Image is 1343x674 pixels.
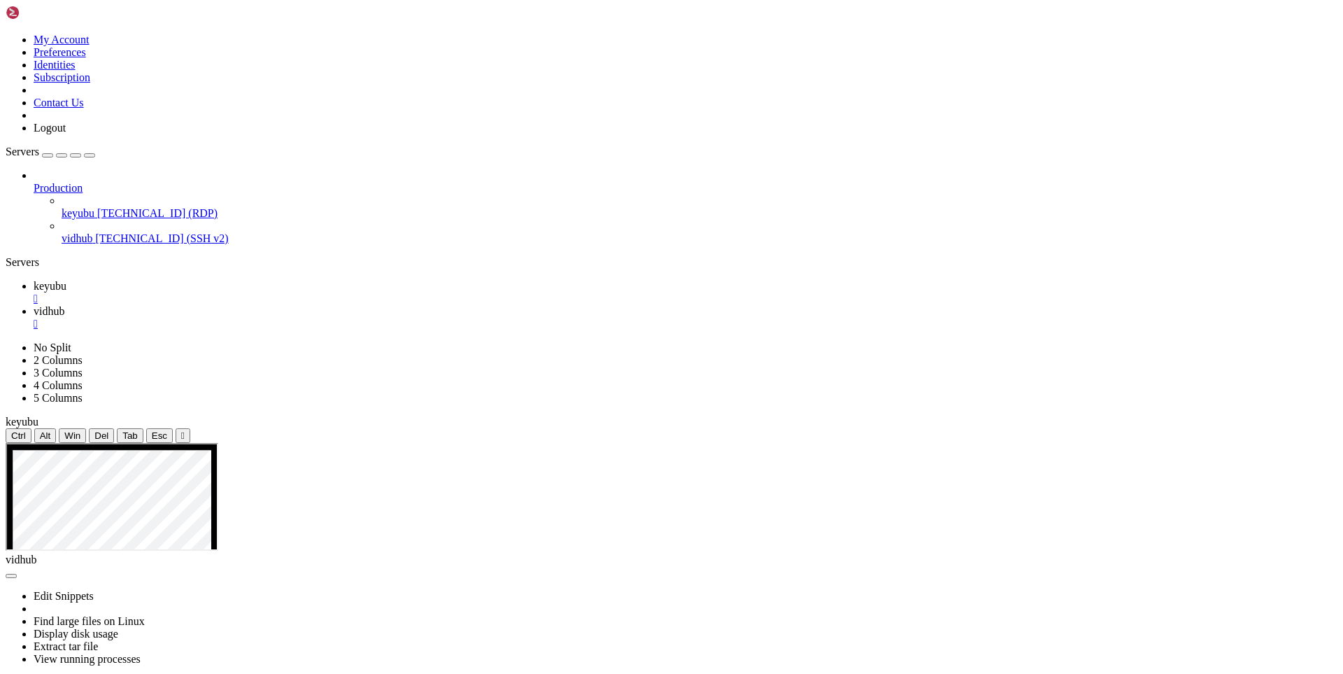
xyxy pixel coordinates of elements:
[6,148,151,160] span: # Storage klasörü izinleri
[6,553,1161,565] x-row: [root@aaPanel [URL]]# ^C
[6,363,1161,374] x-row: sudo chown -R www:www storage/logs
[34,305,1337,330] a: vidhub
[34,46,86,58] a: Preferences
[34,653,141,665] a: View running processes
[6,505,1161,517] x-row: bash: node: command not found...
[6,267,1161,279] x-row: sudo chmod -R 775 bootstrap/cache
[34,59,76,71] a: Identities
[34,305,64,317] span: vidhub
[62,232,92,244] span: vidhub
[6,529,1161,541] x-row: bash: npm: command not found...
[159,565,164,577] div: (26, 47)
[95,232,228,244] span: [TECHNICAL_ID] (SSH v2)
[6,41,1161,53] x-row: [root@aaPanel [URL]]# sudo systemctl restart php-fpm-83
[34,640,98,652] a: Extract tar file
[122,430,138,441] span: Tab
[6,256,1337,269] div: Servers
[6,29,1161,41] x-row: }
[34,318,1337,330] a: 
[62,207,94,219] span: keyubu
[34,392,83,404] a: 5 Columns
[34,169,1337,245] li: Production
[152,430,167,441] span: Esc
[6,17,1161,29] x-row: }
[11,430,26,441] span: Ctrl
[6,386,1161,398] x-row: sudo chmod -R 775 storage/logs
[34,97,84,108] a: Contact Us
[6,493,1161,505] x-row: npm --version
[64,430,80,441] span: Win
[6,196,1161,208] x-row: sudo chmod -R 775 storage
[34,182,83,194] span: Production
[6,172,1161,184] x-row: sudo chown -R www:www storage
[6,339,1161,351] x-row: sudo mkdir -p storage/logs
[34,590,94,602] a: Edit Snippets
[6,398,1161,410] x-row: [root@aaPanel [URL]]# cd /www/wwwroot/[URL]
[6,554,36,566] span: vidhub
[6,65,1161,77] x-row: sudo systemctl restart nginx
[181,430,185,441] div: 
[34,293,1337,305] a: 
[62,232,1337,245] a: vidhub [TECHNICAL_ID] (SSH v2)
[146,428,173,443] button: Esc
[6,101,1161,113] x-row: [root@aaPanel [URL]]# cd /www/wwwroot/[URL]
[59,428,86,443] button: Win
[34,428,57,443] button: Alt
[6,244,1161,255] x-row: # Bootstrap cache izinleri
[34,71,90,83] a: Subscription
[34,280,66,292] span: keyubu
[6,446,168,457] span: # Node.js yüklü mü kontrol et
[34,34,90,45] a: My Account
[6,565,1161,577] x-row: [root@aaPanel [URL]]#
[34,367,83,379] a: 3 Columns
[6,315,213,326] span: # Logs klasörünü özel olarak düzeltin
[6,517,1161,529] x-row: Failed to search for file: cannot update repo 'rspamd': repomd.xml GPG signature verification err...
[34,342,71,353] a: No Split
[62,207,1337,220] a: keyubu [TECHNICAL_ID] (RDP)
[34,615,145,627] a: Find large files on Linux
[6,77,453,88] span: Job for nginx.service failed because the control process exited with error code.
[6,6,1161,17] x-row: ]);
[40,430,51,441] span: Alt
[6,6,86,20] img: Shellngn
[34,379,83,391] a: 4 Columns
[6,89,481,100] span: See "systemctl status nginx.service" and "journalctl -xeu nginx.service" for details.
[6,146,39,157] span: Servers
[34,354,83,366] a: 2 Columns
[6,416,38,428] span: keyubu
[34,122,66,134] a: Logout
[176,428,190,443] button: 
[6,470,1161,482] x-row: node --version
[6,428,31,443] button: Ctrl
[62,220,1337,245] li: vidhub [TECHNICAL_ID] (SSH v2)
[34,182,1337,195] a: Production
[6,541,1161,553] x-row: Failed to search for file: cannot update repo 'rspamd': repomd.xml GPG signature verification err...
[34,628,118,640] a: Display disk usage
[62,195,1337,220] li: keyubu [TECHNICAL_ID] (RDP)
[89,428,114,443] button: Del
[94,430,108,441] span: Del
[97,207,218,219] span: [TECHNICAL_ID] (RDP)
[6,146,95,157] a: Servers
[117,428,143,443] button: Tab
[34,280,1337,305] a: keyubu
